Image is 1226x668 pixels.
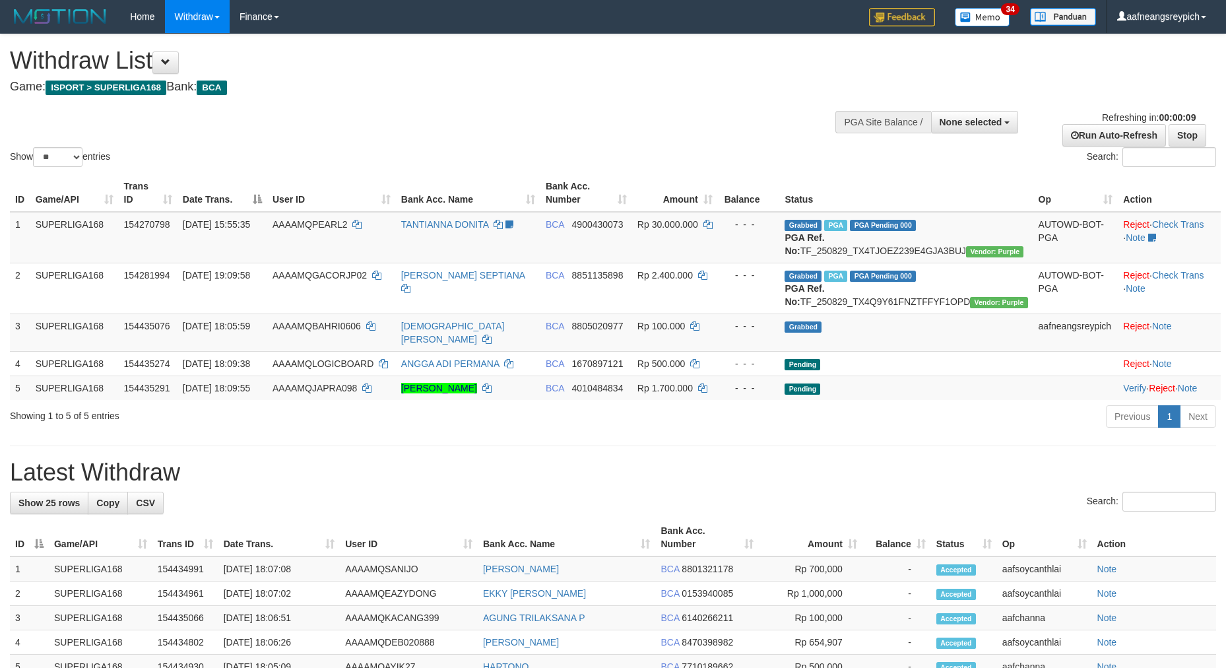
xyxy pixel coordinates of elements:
[340,556,478,582] td: AAAAMQSANIJO
[1033,212,1118,263] td: AUTOWD-BOT-PGA
[546,383,564,393] span: BCA
[1097,613,1117,623] a: Note
[30,212,119,263] td: SUPERLIGA168
[661,588,679,599] span: BCA
[637,383,693,393] span: Rp 1.700.000
[966,246,1023,257] span: Vendor URL: https://trx4.1velocity.biz
[682,564,733,574] span: Copy 8801321178 to clipboard
[824,271,847,282] span: Marked by aafnonsreyleab
[183,383,250,393] span: [DATE] 18:09:55
[273,219,348,230] span: AAAAMQPEARL2
[936,638,976,649] span: Accepted
[10,404,501,422] div: Showing 1 to 5 of 5 entries
[96,498,119,508] span: Copy
[1097,588,1117,599] a: Note
[30,174,119,212] th: Game/API: activate to sort column ascending
[637,219,698,230] span: Rp 30.000.000
[936,564,976,576] span: Accepted
[273,383,357,393] span: AAAAMQJAPRA098
[1106,405,1159,428] a: Previous
[931,111,1019,133] button: None selected
[835,111,930,133] div: PGA Site Balance /
[273,358,373,369] span: AAAAMQLOGICBOARD
[1118,351,1221,376] td: ·
[1149,383,1175,393] a: Reject
[546,358,564,369] span: BCA
[759,582,862,606] td: Rp 1,000,000
[483,637,559,648] a: [PERSON_NAME]
[124,219,170,230] span: 154270798
[340,630,478,655] td: AAAAMQDEB020888
[1152,219,1204,230] a: Check Trans
[1126,283,1145,294] a: Note
[970,297,1027,308] span: Vendor URL: https://trx4.1velocity.biz
[997,582,1092,606] td: aafsoycanthlai
[10,459,1216,486] h1: Latest Withdraw
[759,556,862,582] td: Rp 700,000
[572,270,624,281] span: Copy 8851135898 to clipboard
[1118,314,1221,351] td: ·
[540,174,632,212] th: Bank Acc. Number: activate to sort column ascending
[127,492,164,514] a: CSV
[401,358,500,369] a: ANGGA ADI PERMANA
[1087,147,1216,167] label: Search:
[10,48,804,74] h1: Withdraw List
[267,174,396,212] th: User ID: activate to sort column ascending
[546,270,564,281] span: BCA
[936,589,976,600] span: Accepted
[997,519,1092,556] th: Op: activate to sort column ascending
[1123,219,1149,230] a: Reject
[401,219,489,230] a: TANTIANNA DONITA
[785,271,822,282] span: Grabbed
[152,606,218,630] td: 154435066
[723,269,775,282] div: - - -
[10,519,49,556] th: ID: activate to sort column descending
[30,314,119,351] td: SUPERLIGA168
[759,519,862,556] th: Amount: activate to sort column ascending
[1122,147,1216,167] input: Search:
[1152,321,1172,331] a: Note
[862,519,931,556] th: Balance: activate to sort column ascending
[33,147,82,167] select: Showentries
[1169,124,1206,147] a: Stop
[1158,405,1180,428] a: 1
[546,321,564,331] span: BCA
[218,630,340,655] td: [DATE] 18:06:26
[723,357,775,370] div: - - -
[10,174,30,212] th: ID
[88,492,128,514] a: Copy
[46,81,166,95] span: ISPORT > SUPERLIGA168
[152,582,218,606] td: 154434961
[862,630,931,655] td: -
[49,630,152,655] td: SUPERLIGA168
[637,321,685,331] span: Rp 100.000
[785,220,822,231] span: Grabbed
[1118,376,1221,400] td: · ·
[10,314,30,351] td: 3
[1123,358,1149,369] a: Reject
[862,606,931,630] td: -
[759,606,862,630] td: Rp 100,000
[152,630,218,655] td: 154434802
[183,358,250,369] span: [DATE] 18:09:38
[1178,383,1198,393] a: Note
[661,613,679,623] span: BCA
[785,283,824,307] b: PGA Ref. No:
[572,321,624,331] span: Copy 8805020977 to clipboard
[1123,270,1149,281] a: Reject
[785,384,820,395] span: Pending
[10,556,49,582] td: 1
[10,263,30,314] td: 2
[1123,321,1149,331] a: Reject
[1118,212,1221,263] td: · ·
[997,630,1092,655] td: aafsoycanthlai
[30,263,119,314] td: SUPERLIGA168
[869,8,935,26] img: Feedback.jpg
[1159,112,1196,123] strong: 00:00:09
[10,582,49,606] td: 2
[997,556,1092,582] td: aafsoycanthlai
[850,271,916,282] span: PGA Pending
[124,270,170,281] span: 154281994
[49,606,152,630] td: SUPERLIGA168
[30,351,119,376] td: SUPERLIGA168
